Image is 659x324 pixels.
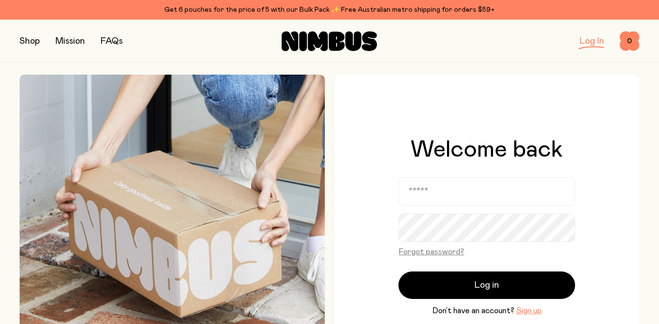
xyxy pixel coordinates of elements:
span: Don’t have an account? [432,305,514,317]
a: Log In [580,37,604,46]
span: Log in [474,278,499,292]
button: Log in [398,271,575,299]
a: FAQs [101,37,123,46]
div: Get 6 pouches for the price of 5 with our Bulk Pack ✨ Free Australian metro shipping for orders $59+ [20,4,639,16]
h1: Welcome back [411,138,563,162]
button: Sign up [516,305,542,317]
button: Forgot password? [398,246,464,258]
a: Mission [55,37,85,46]
button: 0 [620,31,639,51]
